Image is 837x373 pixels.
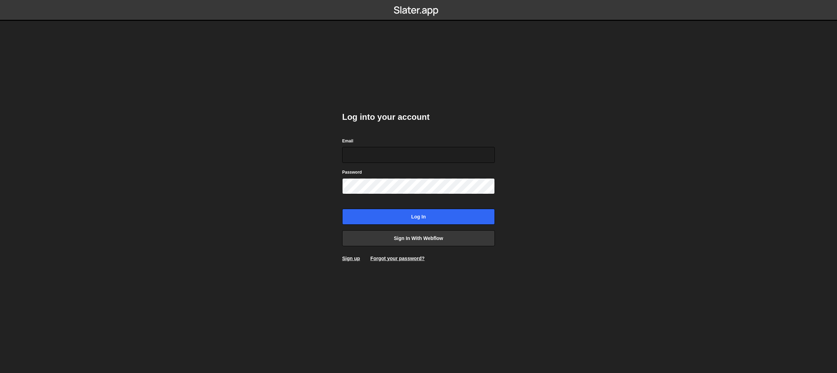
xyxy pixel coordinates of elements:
[342,169,362,176] label: Password
[370,256,424,261] a: Forgot your password?
[342,209,495,225] input: Log in
[342,111,495,123] h2: Log into your account
[342,256,360,261] a: Sign up
[342,138,353,144] label: Email
[342,230,495,246] a: Sign in with Webflow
